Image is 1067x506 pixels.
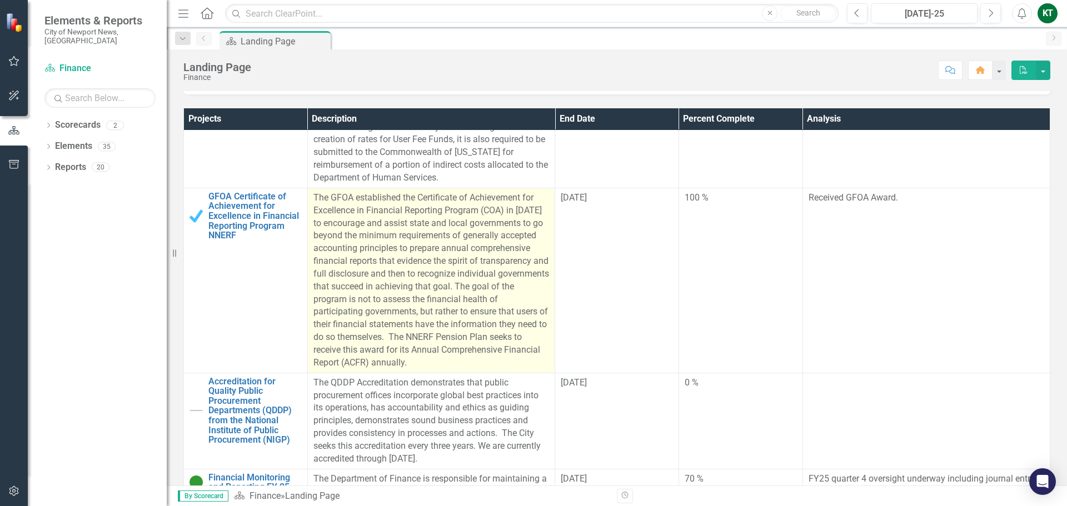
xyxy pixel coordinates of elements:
[183,61,251,73] div: Landing Page
[871,3,978,23] button: [DATE]-25
[561,377,587,388] span: [DATE]
[685,192,797,204] div: 100 %
[98,142,116,151] div: 35
[183,73,251,82] div: Finance
[313,377,549,465] p: The QDDP Accreditation demonstrates that public procurement offices incorporate global best pract...
[44,27,156,46] small: City of Newport News, [GEOGRAPHIC_DATA]
[555,373,679,469] td: Double-Click to Edit
[555,188,679,373] td: Double-Click to Edit
[685,377,797,389] div: 0 %
[875,7,974,21] div: [DATE]-25
[190,475,203,489] img: On Target
[184,373,308,469] td: Double-Click to Edit Right Click for Context Menu
[561,473,587,484] span: [DATE]
[44,88,156,108] input: Search Below...
[809,192,1044,204] p: Received GFOA Award.
[190,404,203,417] img: Not Started
[44,14,156,27] span: Elements & Reports
[802,373,1050,469] td: Double-Click to Edit
[178,490,228,502] span: By Scorecard
[802,188,1050,373] td: Double-Click to Edit
[313,192,549,369] p: The GFOA established the Certificate of Achievement for Excellence in Financial Reporting Program...
[208,473,302,492] a: Financial Monitoring and Reporting FY 25
[307,188,555,373] td: Double-Click to Edit
[55,140,92,153] a: Elements
[190,209,203,223] img: Completed
[225,4,839,23] input: Search ClearPoint...
[780,6,836,21] button: Search
[106,121,124,130] div: 2
[1038,3,1058,23] button: KT
[184,188,308,373] td: Double-Click to Edit Right Click for Context Menu
[250,490,281,501] a: Finance
[234,490,609,503] div: »
[285,490,340,501] div: Landing Page
[1029,468,1056,495] div: Open Intercom Messenger
[685,473,797,485] div: 70 %
[92,163,109,172] div: 20
[561,192,587,203] span: [DATE]
[241,34,328,48] div: Landing Page
[679,373,802,469] td: Double-Click to Edit
[208,192,302,241] a: GFOA Certificate of Achievement for Excellence in Financial Reporting Program NNERF
[44,62,156,75] a: Finance
[55,161,86,174] a: Reports
[208,377,302,445] a: Accreditation for Quality Public Procurement Departments (QDDP) from the National Institute of Pu...
[796,8,820,17] span: Search
[55,119,101,132] a: Scorecards
[307,373,555,469] td: Double-Click to Edit
[6,13,25,32] img: ClearPoint Strategy
[679,188,802,373] td: Double-Click to Edit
